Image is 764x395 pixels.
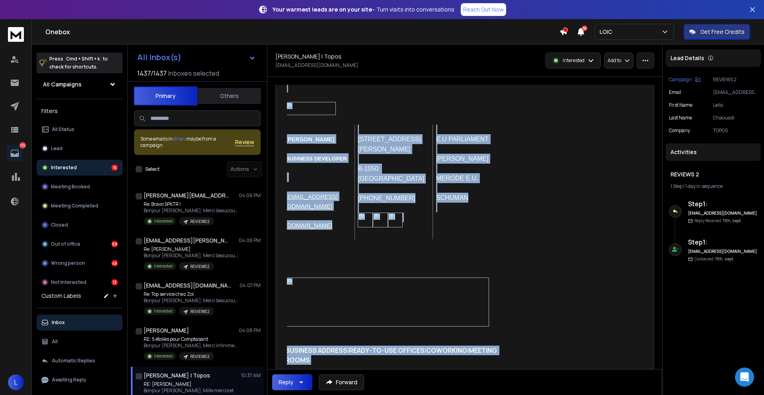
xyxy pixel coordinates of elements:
button: Lead [37,141,123,156]
h3: Inboxes selected [168,68,219,78]
a: Reach Out Now [461,3,506,16]
p: Awaiting Reply [52,377,86,383]
p: REVIEWS 2 [713,76,758,83]
p: [EMAIL_ADDRESS][DOMAIN_NAME] [275,62,359,68]
p: Bonjour [PERSON_NAME], Merci beaucoup pour votre [144,207,239,214]
p: Interested [563,57,585,64]
p: Re: Bravo SPKTR ! [144,201,239,207]
span: [PERSON_NAME] [436,155,489,162]
span: 1 day in sequence [685,183,723,190]
p: Bonjour [PERSON_NAME], Mille mercis et [144,387,234,394]
a: 174 [7,145,23,161]
p: REVIEWS 2 [190,219,209,225]
p: 04:07 PM [240,282,261,289]
p: Interested [154,263,173,269]
button: Out of office99 [37,236,123,252]
h6: [EMAIL_ADDRESS][DOMAIN_NAME] [688,248,758,254]
button: Closed [37,217,123,233]
a: [EMAIL_ADDRESS][DOMAIN_NAME] [286,194,338,209]
button: Reply [272,374,312,390]
img: logo [8,27,24,42]
p: Reply Received [694,218,742,224]
p: Re: [PERSON_NAME] [144,246,239,252]
p: Company [669,127,690,134]
button: All Inbox(s) [131,49,262,65]
p: REVIEWS 2 [190,309,209,315]
button: Others [197,87,261,105]
p: All Status [52,126,74,133]
p: LOIC [600,28,615,36]
div: Open Intercom Messenger [735,368,754,387]
h6: Step 1 : [688,199,758,209]
h6: Step 1 : [688,237,758,247]
p: Campaign [669,76,692,83]
p: TOPOS [713,127,758,134]
p: Closed [51,222,68,228]
p: RE: 5 étoiles pour Comptasant [144,336,239,342]
h1: REVIEWS 2 [670,170,756,178]
p: Interested [154,308,173,314]
span: SCHUMAN [436,194,468,201]
button: Inbox [37,315,123,330]
div: | [670,183,756,190]
div: Some emails in maybe from a campaign [140,136,235,149]
img: image010.png@01DC2308.07A02AC0 [373,213,388,228]
span: 50 [582,25,587,31]
h1: [EMAIL_ADDRESS][PERSON_NAME][DOMAIN_NAME] +1 [144,237,231,244]
p: REVIEWS 2 [190,264,209,270]
span: 11th, sept. [715,256,735,262]
img: image011.png@01DC2308.07A02AC0 [388,213,403,228]
button: Meeting Completed [37,198,123,214]
p: Bonjour [PERSON_NAME], Merci beaucoup pour votre [144,252,239,259]
button: Awaiting Reply [37,372,123,388]
p: Out of office [51,241,80,247]
p: Reach Out Now [463,6,504,14]
p: Leila [713,102,758,108]
button: All [37,334,123,350]
p: Not Interested [51,279,86,285]
p: Interested [154,218,173,224]
p: Interested [154,353,173,359]
img: image008.png@01DC2308.04B31CF0 [285,278,489,327]
label: Select [145,166,160,172]
p: RE: [PERSON_NAME] [144,381,234,387]
h1: [PERSON_NAME] | Topos [275,53,341,61]
h3: Filters [37,106,123,117]
b: COWORKING [426,346,467,355]
span: 11th, sept. [723,218,742,223]
button: L [8,374,24,390]
h1: [PERSON_NAME] | Topos [144,372,210,379]
span: Review [235,138,254,146]
img: image001.png@01DC2308.04B31CF0 [285,102,335,115]
h1: All Inbox(s) [137,53,181,61]
p: Automatic Replies [52,358,95,364]
p: 174 [19,142,26,149]
span: B-1050 [GEOGRAPHIC_DATA] [358,165,424,182]
p: Inbox [52,319,65,326]
p: Bonjour [PERSON_NAME], Merci beaucoup pour votre [144,297,239,304]
button: Interested16 [37,160,123,176]
p: Meeting Completed [51,203,98,209]
h1: [EMAIL_ADDRESS][DOMAIN_NAME] +1 [144,282,231,289]
p: 04:06 PM [239,192,261,199]
div: Reply [279,378,293,386]
h1: [PERSON_NAME] [144,327,189,334]
p: Contacted [694,256,735,262]
span: E.U PARLIAMENT [436,136,489,143]
span: [DOMAIN_NAME] [286,222,332,229]
p: Get Free Credits [700,28,745,36]
h1: [PERSON_NAME][EMAIL_ADDRESS][DOMAIN_NAME] +1 [144,192,231,199]
p: Lead Details [670,54,704,62]
p: First Name [669,102,692,108]
div: 13 [111,279,118,285]
p: REVIEWS 2 [190,354,209,360]
button: Primary [134,86,197,106]
div: 99 [111,241,118,247]
p: 10:37 AM [241,372,261,379]
div: Activities [666,143,761,161]
span: 1437 / 1437 [137,68,167,78]
button: Forward [319,374,364,390]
